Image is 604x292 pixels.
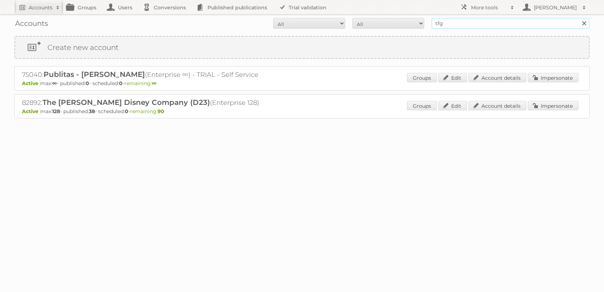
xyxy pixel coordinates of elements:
strong: 90 [157,108,164,115]
span: Active [22,80,40,87]
h2: 82892: (Enterprise 128) [22,98,274,107]
strong: 0 [125,108,128,115]
a: Edit [438,73,467,82]
a: Impersonate [528,101,578,110]
span: Publitas - [PERSON_NAME] [44,70,145,79]
p: max: - published: - scheduled: - [22,80,582,87]
span: remaining: [130,108,164,115]
strong: 0 [86,80,89,87]
h2: 75040: (Enterprise ∞) - TRIAL - Self Service [22,70,274,79]
a: Groups [407,73,437,82]
a: Create new account [15,37,589,58]
span: The [PERSON_NAME] Disney Company (D23) [42,98,210,107]
h2: [PERSON_NAME] [532,4,579,11]
h2: Accounts [29,4,52,11]
p: max: - published: - scheduled: - [22,108,582,115]
h2: More tools [471,4,507,11]
strong: ∞ [152,80,156,87]
a: Account details [468,101,526,110]
strong: 0 [119,80,123,87]
a: Impersonate [528,73,578,82]
span: Active [22,108,40,115]
a: Edit [438,101,467,110]
strong: 38 [89,108,95,115]
a: Groups [407,101,437,110]
strong: ∞ [52,80,57,87]
strong: 128 [52,108,60,115]
a: Account details [468,73,526,82]
span: remaining: [124,80,156,87]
